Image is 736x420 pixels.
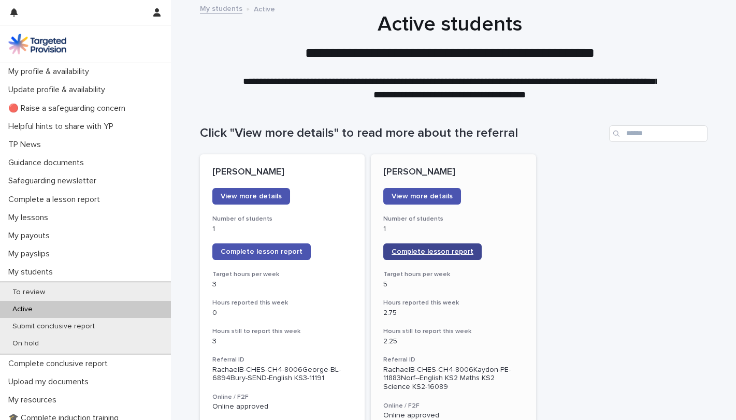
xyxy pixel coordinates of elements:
[212,243,311,260] a: Complete lesson report
[212,225,353,234] p: 1
[383,366,524,392] p: RachaelB-CHES-CH4-8006Kaydon-PE-11883Norf--English KS2 Maths KS2 Science KS2-16089
[392,248,473,255] span: Complete lesson report
[383,356,524,364] h3: Referral ID
[4,267,61,277] p: My students
[383,411,524,420] p: Online approved
[383,327,524,336] h3: Hours still to report this week
[383,243,482,260] a: Complete lesson report
[196,12,703,37] h1: Active students
[383,280,524,289] p: 5
[212,215,353,223] h3: Number of students
[4,322,103,331] p: Submit conclusive report
[383,309,524,317] p: 2.75
[212,188,290,205] a: View more details
[383,167,524,178] p: [PERSON_NAME]
[4,339,47,348] p: On hold
[212,402,353,411] p: Online approved
[212,309,353,317] p: 0
[383,225,524,234] p: 1
[4,140,49,150] p: TP News
[200,2,242,14] a: My students
[4,249,58,259] p: My payslips
[392,193,453,200] span: View more details
[4,195,108,205] p: Complete a lesson report
[4,305,41,314] p: Active
[383,270,524,279] h3: Target hours per week
[212,393,353,401] h3: Online / F2F
[383,299,524,307] h3: Hours reported this week
[4,85,113,95] p: Update profile & availability
[4,122,122,132] p: Helpful hints to share with YP
[212,280,353,289] p: 3
[212,366,353,383] p: RachaelB-CHES-CH4-8006George-BL-6894Bury-SEND-English KS3-11191
[609,125,708,142] input: Search
[221,193,282,200] span: View more details
[4,395,65,405] p: My resources
[212,270,353,279] h3: Target hours per week
[4,213,56,223] p: My lessons
[383,215,524,223] h3: Number of students
[212,167,353,178] p: [PERSON_NAME]
[200,126,605,141] h1: Click "View more details" to read more about the referral
[212,327,353,336] h3: Hours still to report this week
[221,248,302,255] span: Complete lesson report
[383,402,524,410] h3: Online / F2F
[212,337,353,346] p: 3
[4,231,58,241] p: My payouts
[4,104,134,113] p: 🔴 Raise a safeguarding concern
[4,176,105,186] p: Safeguarding newsletter
[212,299,353,307] h3: Hours reported this week
[254,3,275,14] p: Active
[4,158,92,168] p: Guidance documents
[212,356,353,364] h3: Referral ID
[383,337,524,346] p: 2.25
[4,67,97,77] p: My profile & availability
[383,188,461,205] a: View more details
[4,359,116,369] p: Complete conclusive report
[4,377,97,387] p: Upload my documents
[8,34,66,54] img: M5nRWzHhSzIhMunXDL62
[4,288,53,297] p: To review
